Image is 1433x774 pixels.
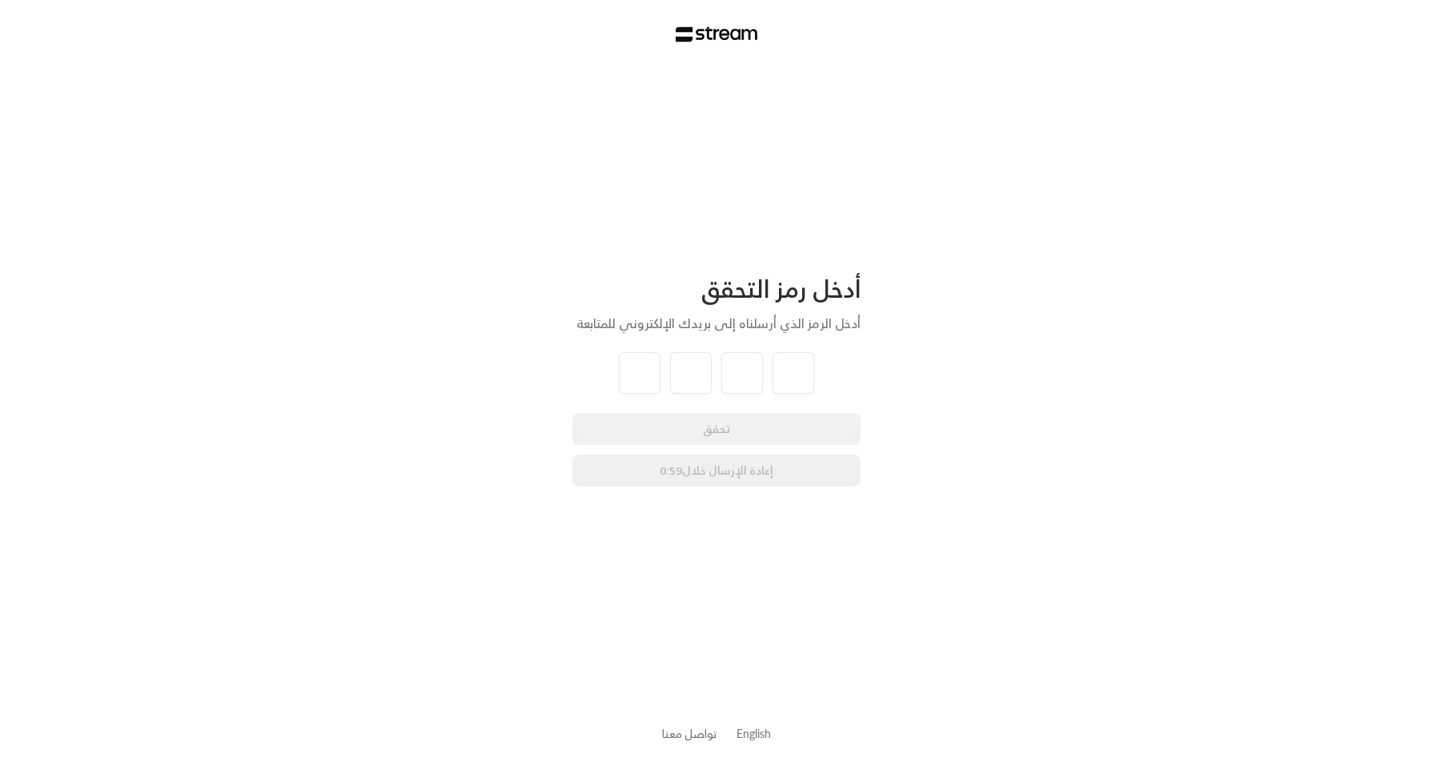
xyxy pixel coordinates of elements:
[676,26,758,42] img: Stream Logo
[572,314,861,333] div: أدخل الرمز الذي أرسلناه إلى بريدك الإلكتروني للمتابعة
[737,719,771,748] a: English
[572,274,861,304] div: أدخل رمز التحقق
[662,724,717,744] a: تواصل معنا
[662,725,717,742] button: تواصل معنا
